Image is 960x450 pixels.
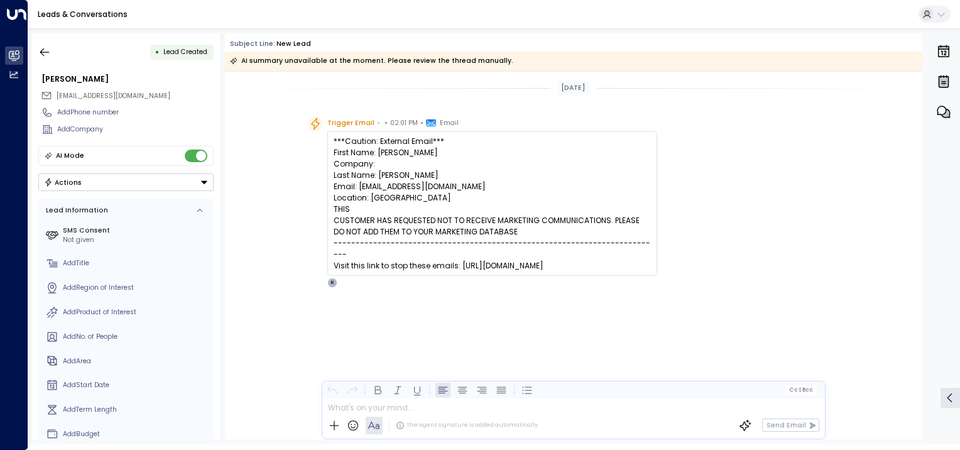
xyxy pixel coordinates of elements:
[377,117,380,129] span: •
[63,380,210,390] div: AddStart Date
[63,307,210,317] div: AddProduct of Interest
[163,47,207,57] span: Lead Created
[57,124,214,134] div: AddCompany
[63,429,210,439] div: AddBudget
[57,91,170,101] span: [EMAIL_ADDRESS][DOMAIN_NAME]
[334,238,651,272] p: --------------------------------------------------------------------------- Visit this link to st...
[344,382,359,397] button: Redo
[63,226,210,236] label: SMS Consent
[789,387,813,393] span: Cc Bcc
[57,91,170,101] span: gwsurh@gmail.com
[155,43,160,60] div: •
[785,385,817,394] button: Cc|Bcc
[63,283,210,293] div: AddRegion of Interest
[63,332,210,342] div: AddNo. of People
[390,117,418,129] span: 02:01 PM
[440,117,459,129] span: Email
[230,55,513,67] div: AI summary unavailable at the moment. Please review the thread manually.
[327,278,337,288] div: R
[63,235,210,245] div: Not given
[38,173,214,191] button: Actions
[38,173,214,191] div: Button group with a nested menu
[230,39,275,48] span: Subject Line:
[557,81,589,95] div: [DATE]
[57,107,214,118] div: AddPhone number
[41,74,214,85] div: [PERSON_NAME]
[799,387,800,393] span: |
[43,206,108,216] div: Lead Information
[63,258,210,268] div: AddTitle
[63,405,210,415] div: AddTerm Length
[325,382,340,397] button: Undo
[420,117,423,129] span: •
[334,204,651,238] p: THIS CUSTOMER HAS REQUESTED NOT TO RECEIVE MARKETING COMMUNICATIONS. PLEASE DO NOT ADD THEM TO YO...
[327,117,374,129] span: Trigger Email
[63,356,210,366] div: AddArea
[334,147,651,204] p: First Name: [PERSON_NAME] Company: Last Name: [PERSON_NAME] Email: [EMAIL_ADDRESS][DOMAIN_NAME] L...
[56,150,84,162] div: AI Mode
[38,9,128,19] a: Leads & Conversations
[44,178,82,187] div: Actions
[385,117,388,129] span: •
[396,421,538,430] div: The agent signature is added automatically
[276,39,311,49] div: New Lead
